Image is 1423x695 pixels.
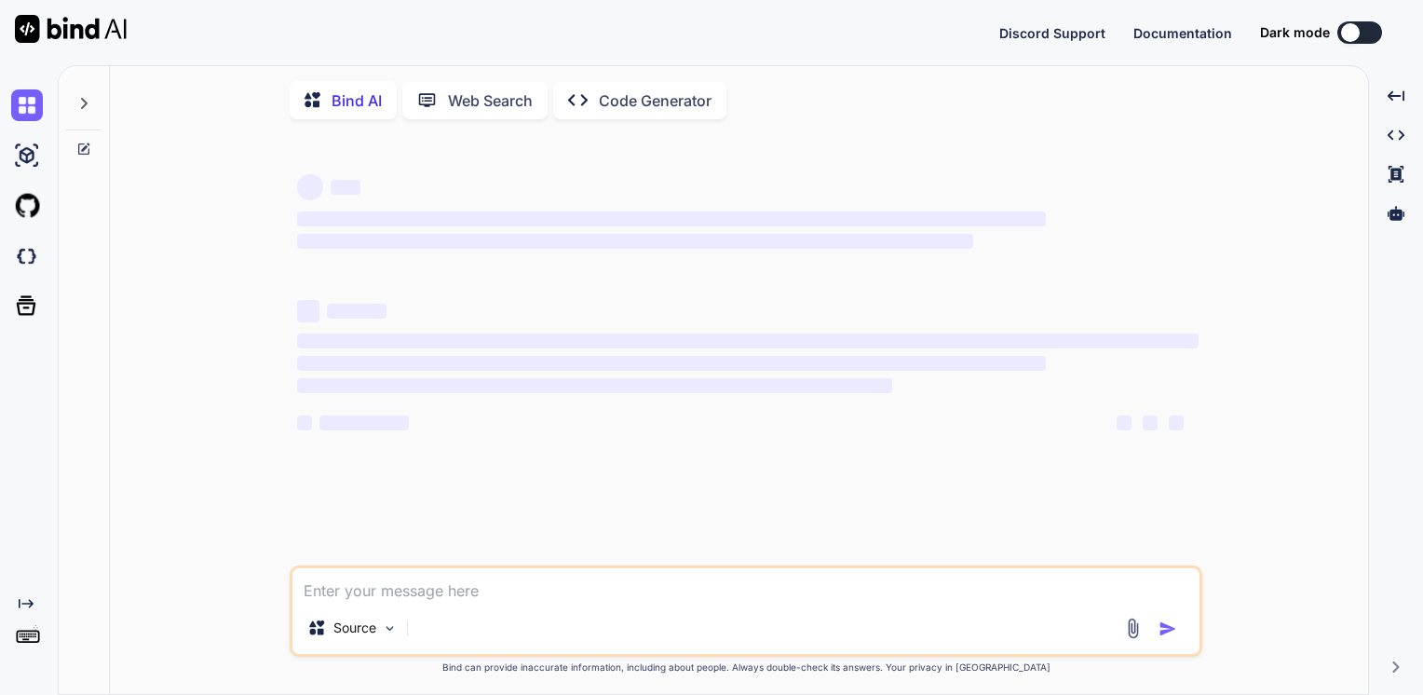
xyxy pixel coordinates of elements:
[331,180,360,195] span: ‌
[1133,23,1232,43] button: Documentation
[1122,618,1144,639] img: attachment
[15,15,127,43] img: Bind AI
[332,89,382,112] p: Bind AI
[11,190,43,222] img: githubLight
[448,89,533,112] p: Web Search
[297,334,1199,348] span: ‌
[999,23,1105,43] button: Discord Support
[297,378,892,393] span: ‌
[1169,416,1184,430] span: ‌
[999,25,1105,41] span: Discord Support
[319,416,409,430] span: ‌
[11,89,43,121] img: chat
[297,416,312,430] span: ‌
[11,140,43,171] img: ai-studio
[1260,23,1330,42] span: Dark mode
[297,211,1045,226] span: ‌
[1133,25,1232,41] span: Documentation
[1117,416,1132,430] span: ‌
[333,619,376,637] p: Source
[1159,620,1177,638] img: icon
[382,620,398,636] img: Pick Models
[1143,416,1158,430] span: ‌
[297,234,973,249] span: ‌
[290,661,1202,675] p: Bind can provide inaccurate information, including about people. Always double-check its answers....
[11,240,43,272] img: darkCloudIdeIcon
[327,304,386,319] span: ‌
[297,300,319,322] span: ‌
[599,89,711,112] p: Code Generator
[297,356,1045,371] span: ‌
[297,174,323,200] span: ‌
